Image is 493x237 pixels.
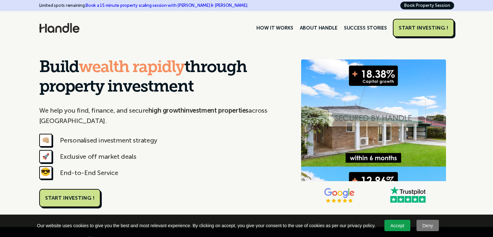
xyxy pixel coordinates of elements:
[417,220,439,231] a: Deny
[39,58,280,97] h1: Build through property investment
[60,135,157,145] div: Personalised investment strategy
[41,169,51,176] strong: 😎
[60,151,136,162] div: Exclusive off market deals
[60,168,118,178] div: End-to-End Service
[79,60,184,76] span: wealth rapidly
[39,2,248,9] div: Limited spots remaining.
[184,106,248,114] strong: investment properties
[37,222,376,229] span: Our website uses cookies to give you the best and most relevant experience. By clicking on accept...
[39,150,52,163] div: 🚀
[39,134,52,147] div: 👊🏼
[39,189,100,207] a: START INVESTING !
[341,22,390,33] a: SUCCESS STORIES
[400,2,454,9] a: Book Property Session
[39,105,280,126] p: We help you find, finance, and secure across [GEOGRAPHIC_DATA].
[399,25,448,31] div: START INVESTING !
[148,106,184,114] strong: high growth
[86,3,248,8] a: Book a 15 minute property scaling session with [PERSON_NAME] & [PERSON_NAME].
[253,22,296,33] a: HOW IT WORKS
[393,19,454,37] a: START INVESTING !
[384,220,410,231] a: Accept
[297,22,341,33] a: ABOUT HANDLE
